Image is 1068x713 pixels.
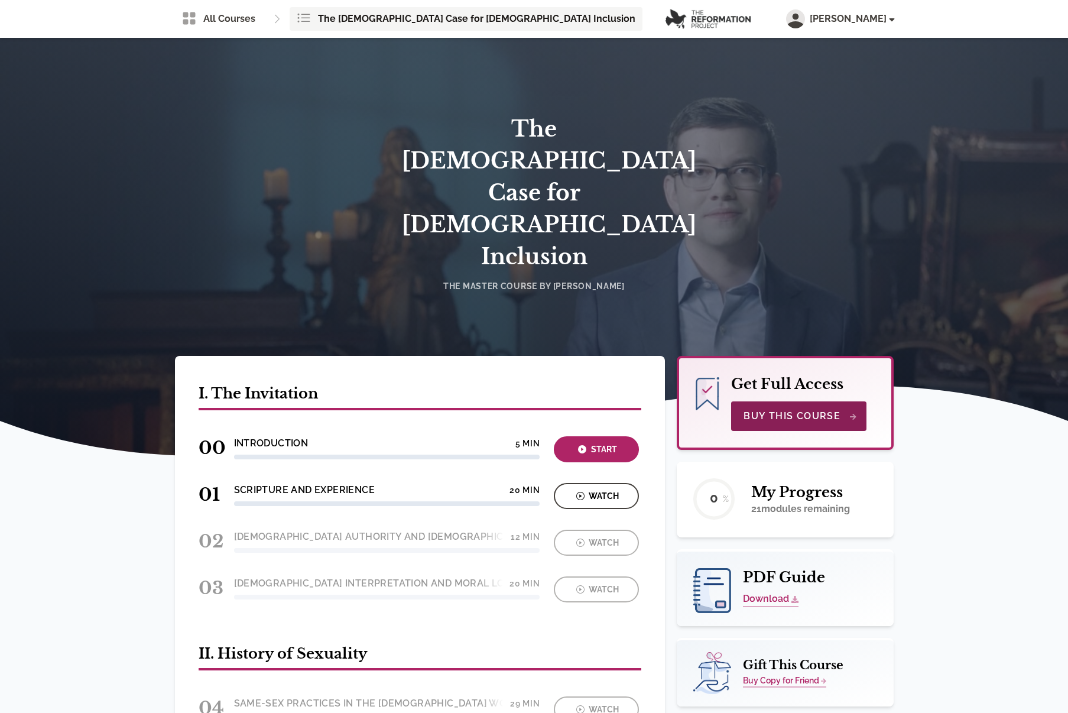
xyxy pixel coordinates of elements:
[234,436,309,451] h4: Introduction
[199,644,642,670] h2: II. History of Sexuality
[743,675,826,688] a: Buy Copy for Friend
[509,485,540,495] h4: 20 min
[696,377,719,410] img: bookmark-icon.png
[402,280,667,292] h4: The Master Course by [PERSON_NAME]
[199,437,220,459] span: 00
[234,483,375,497] h4: Scripture and Experience
[743,592,798,607] a: Download
[199,384,642,410] h2: I. The Invitation
[751,502,850,516] p: 21 modules remaining
[557,443,635,456] div: Start
[693,568,877,587] h2: PDF Guide
[402,114,667,273] h1: The [DEMOGRAPHIC_DATA] Case for [DEMOGRAPHIC_DATA] Inclusion
[557,490,635,503] div: Watch
[693,657,877,673] h2: Gift This Course
[515,439,540,448] h4: 5 min
[751,483,850,502] h2: My Progress
[554,436,639,462] button: Start
[731,375,843,394] h2: Get Full Access
[744,409,854,423] span: Buy This Course
[318,12,635,26] span: The [DEMOGRAPHIC_DATA] Case for [DEMOGRAPHIC_DATA] Inclusion
[203,12,255,26] span: All Courses
[810,12,894,26] span: [PERSON_NAME]
[710,490,718,505] text: 0
[290,7,642,31] a: The [DEMOGRAPHIC_DATA] Case for [DEMOGRAPHIC_DATA] Inclusion
[554,483,639,509] button: Watch
[731,401,866,431] button: Buy This Course
[175,7,262,31] a: All Courses
[666,9,751,29] img: logo.png
[786,9,894,28] button: [PERSON_NAME]
[199,484,220,505] span: 01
